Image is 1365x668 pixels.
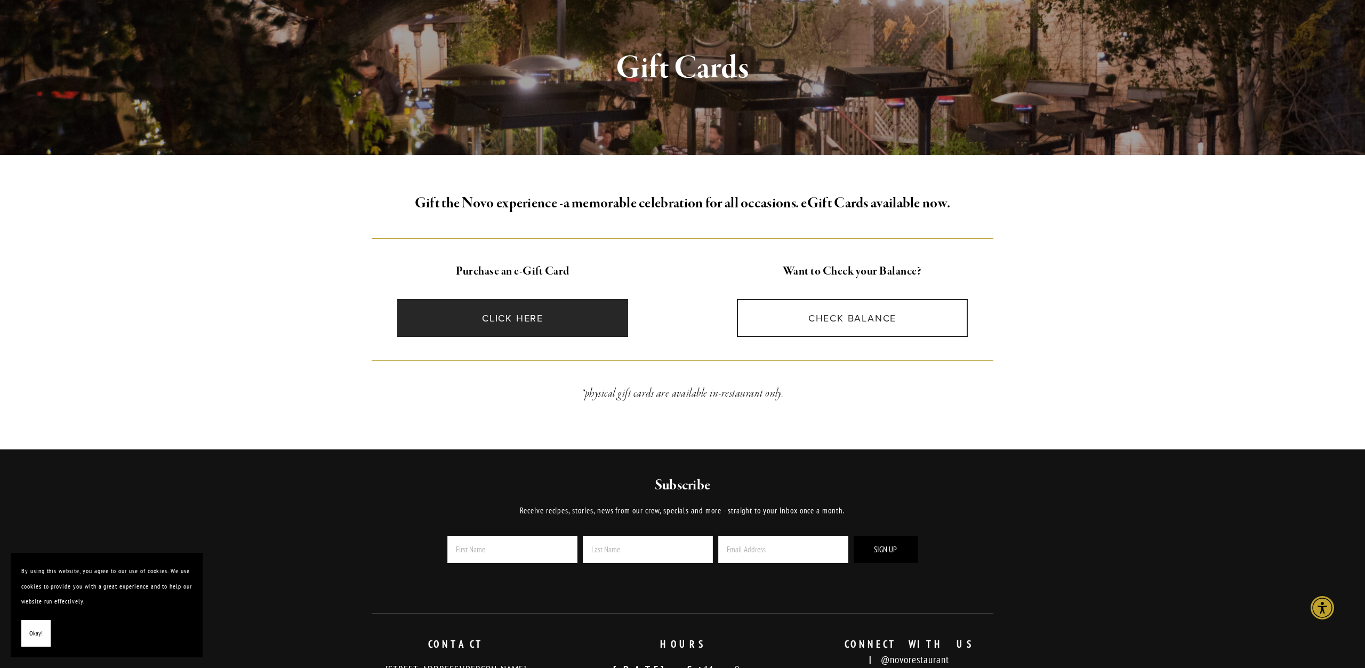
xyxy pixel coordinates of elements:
[582,386,784,401] em: *physical gift cards are available in-restaurant only.
[737,299,968,337] a: CHECK BALANCE
[372,192,993,215] h2: a memorable celebration for all occasions. eGift Cards available now.
[660,638,705,650] strong: HOURS
[419,476,947,495] h2: Subscribe
[415,194,564,213] strong: Gift the Novo experience -
[583,536,713,563] input: Last Name
[616,48,750,88] strong: Gift Cards
[1311,596,1334,619] div: Accessibility Menu
[21,620,51,647] button: Okay!
[428,638,485,650] strong: CONTACT
[447,536,577,563] input: First Name
[854,536,918,563] button: Sign Up
[805,637,1013,667] p: @novorestaurant
[29,626,43,641] span: Okay!
[419,504,947,517] p: Receive recipes, stories, news from our crew, specials and more - straight to your inbox once a m...
[11,553,203,657] section: Cookie banner
[718,536,848,563] input: Email Address
[874,544,897,554] span: Sign Up
[783,264,922,279] strong: Want to Check your Balance?
[845,638,985,666] strong: CONNECT WITH US |
[397,299,629,337] a: CLICK HERE
[456,264,569,279] strong: Purchase an e-Gift Card
[21,564,192,609] p: By using this website, you agree to our use of cookies. We use cookies to provide you with a grea...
